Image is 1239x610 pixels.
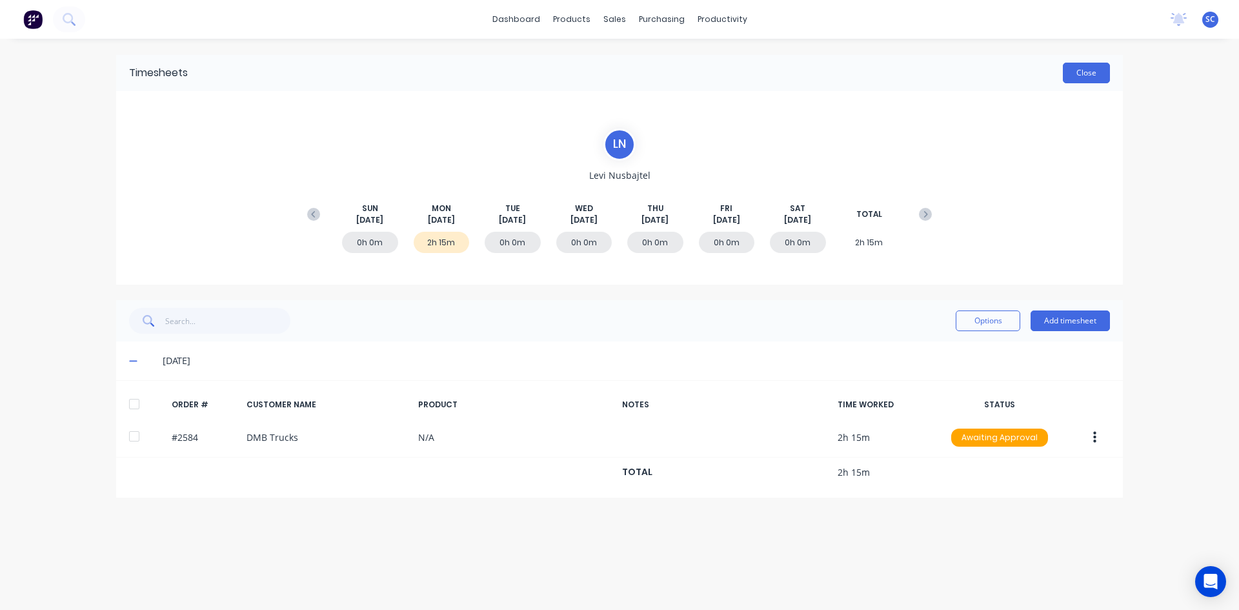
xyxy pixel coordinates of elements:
div: Awaiting Approval [951,429,1048,447]
div: 2h 15m [414,232,470,253]
div: 0h 0m [699,232,755,253]
div: TIME WORKED [838,399,934,411]
div: ORDER # [172,399,236,411]
span: SUN [362,203,378,214]
a: dashboard [486,10,547,29]
span: SC [1205,14,1215,25]
div: L N [603,128,636,161]
span: THU [647,203,663,214]
span: [DATE] [570,214,598,226]
div: purchasing [632,10,691,29]
button: Close [1063,63,1110,83]
div: 0h 0m [556,232,612,253]
span: TUE [505,203,520,214]
span: [DATE] [428,214,455,226]
div: productivity [691,10,754,29]
span: [DATE] [499,214,526,226]
span: [DATE] [784,214,811,226]
span: WED [575,203,593,214]
span: Levi Nusbajtel [589,168,650,182]
div: PRODUCT [418,399,612,411]
div: CUSTOMER NAME [247,399,408,411]
span: FRI [720,203,732,214]
div: 0h 0m [627,232,683,253]
span: TOTAL [856,208,882,220]
span: SAT [790,203,805,214]
div: Timesheets [129,65,188,81]
input: Search... [165,308,291,334]
div: 2h 15m [841,232,898,253]
button: Options [956,310,1020,331]
div: Open Intercom Messenger [1195,566,1226,597]
button: Add timesheet [1031,310,1110,331]
span: MON [432,203,451,214]
span: [DATE] [713,214,740,226]
div: [DATE] [163,354,1110,368]
span: [DATE] [356,214,383,226]
div: STATUS [945,399,1054,411]
div: 0h 0m [342,232,398,253]
span: [DATE] [641,214,669,226]
div: 0h 0m [770,232,826,253]
div: sales [597,10,632,29]
button: Awaiting Approval [951,428,1049,447]
img: Factory [23,10,43,29]
div: NOTES [622,399,827,411]
div: 0h 0m [485,232,541,253]
div: products [547,10,597,29]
